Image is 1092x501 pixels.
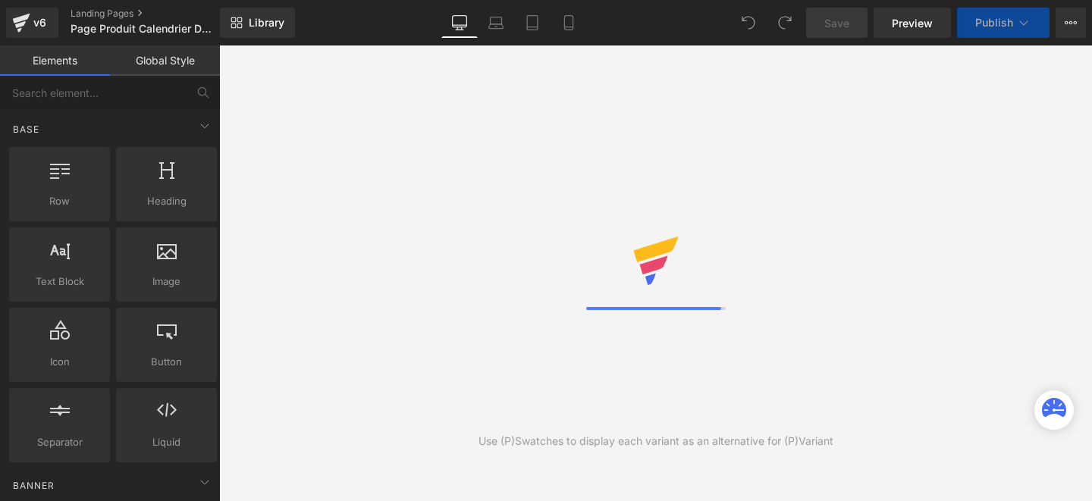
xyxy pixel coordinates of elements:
[249,16,284,30] span: Library
[121,434,212,450] span: Liquid
[121,274,212,290] span: Image
[6,8,58,38] a: v6
[1056,8,1086,38] button: More
[110,45,220,76] a: Global Style
[874,8,951,38] a: Preview
[14,434,105,450] span: Separator
[121,354,212,370] span: Button
[479,433,833,449] div: Use (P)Swatches to display each variant as an alternative for (P)Variant
[71,8,245,20] a: Landing Pages
[824,15,849,31] span: Save
[14,193,105,209] span: Row
[975,17,1013,29] span: Publish
[957,8,1050,38] button: Publish
[441,8,478,38] a: Desktop
[14,274,105,290] span: Text Block
[478,8,514,38] a: Laptop
[11,122,41,136] span: Base
[220,8,295,38] a: New Library
[121,193,212,209] span: Heading
[514,8,551,38] a: Tablet
[892,15,933,31] span: Preview
[551,8,587,38] a: Mobile
[30,13,49,33] div: v6
[733,8,764,38] button: Undo
[71,23,216,35] span: Page Produit Calendrier De L'avent 2025
[770,8,800,38] button: Redo
[11,478,56,493] span: Banner
[14,354,105,370] span: Icon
